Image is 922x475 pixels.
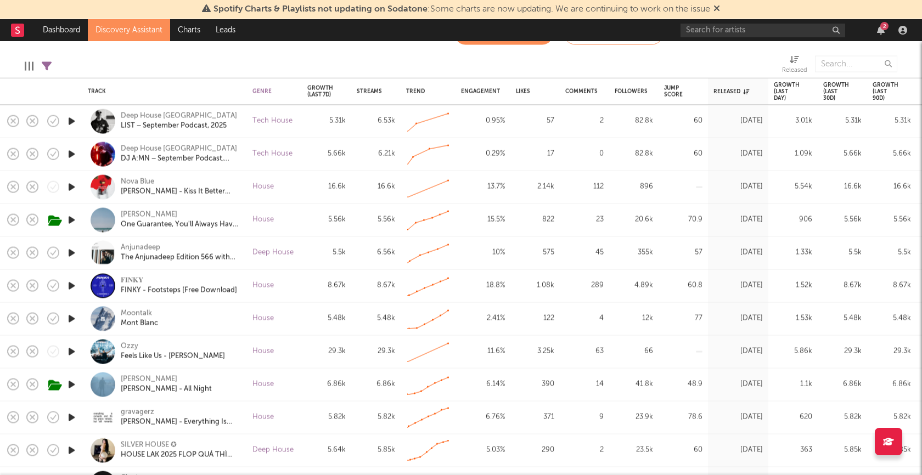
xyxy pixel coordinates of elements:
[713,378,763,391] div: [DATE]
[461,246,505,259] div: 10 %
[774,312,812,325] div: 1.53k
[357,213,395,227] div: 5.56k
[121,253,239,263] a: The Anjunadeep Edition 566 with Because of Art (Live at Explorations)
[461,345,505,358] div: 11.6 %
[873,246,911,259] div: 5.5k
[357,115,395,128] div: 6.53k
[664,148,702,161] div: 60
[565,148,604,161] div: 0
[565,115,604,128] div: 2
[877,26,885,35] button: 2
[461,279,505,292] div: 18.8 %
[121,417,239,427] a: [PERSON_NAME] - Everything Is Romantic ([PERSON_NAME] Remix)
[357,411,395,424] div: 5.82k
[516,213,554,227] div: 822
[516,88,538,95] div: Likes
[713,88,749,95] div: Released
[208,19,243,41] a: Leads
[664,312,702,325] div: 77
[252,279,274,292] div: House
[615,279,653,292] div: 4.89k
[213,5,710,14] span: : Some charts are now updating. We are continuing to work on the issue
[565,378,604,391] div: 14
[615,378,653,391] div: 41.8k
[664,85,686,98] div: Jump Score
[880,22,889,30] div: 2
[252,148,293,161] div: Tech House
[252,246,294,259] div: Deep House
[121,440,177,450] a: SILVER HOUSE ✪
[42,50,52,82] div: Filters(1 filter active)
[121,319,158,329] a: Mont Blanc
[713,213,763,227] div: [DATE]
[681,24,845,37] input: Search for artists
[873,279,911,292] div: 8.67k
[121,177,239,197] a: Nova Blue[PERSON_NAME] - Kiss It Better (Nova Blue x Lumine Remix)
[664,279,702,292] div: 60.8
[121,187,239,197] div: [PERSON_NAME] - Kiss It Better (Nova Blue x Lumine Remix)
[664,444,702,457] div: 60
[664,411,702,424] div: 78.6
[615,312,653,325] div: 12k
[252,444,294,457] div: Deep House
[357,279,395,292] div: 8.67k
[121,375,177,384] a: [PERSON_NAME]
[516,115,554,128] div: 57
[823,246,862,259] div: 5.5k
[252,312,274,325] div: House
[461,411,505,424] div: 6.76 %
[873,345,911,358] div: 29.3k
[516,345,554,358] div: 3.25k
[516,312,554,325] div: 122
[121,144,237,154] a: Deep House [GEOGRAPHIC_DATA]
[461,115,505,128] div: 0.95 %
[823,279,862,292] div: 8.67k
[357,88,382,95] div: Streams
[252,213,274,227] div: House
[664,246,702,259] div: 57
[713,345,763,358] div: [DATE]
[357,345,395,358] div: 29.3k
[252,115,293,128] div: Tech House
[873,411,911,424] div: 5.82k
[461,180,505,194] div: 13.7 %
[713,246,763,259] div: [DATE]
[121,352,225,361] div: Feels Like Us - [PERSON_NAME]
[461,378,505,391] div: 6.14 %
[823,180,862,194] div: 16.6k
[713,411,763,424] div: [DATE]
[565,345,604,358] div: 63
[307,85,333,98] div: Growth (last 7d)
[307,246,346,259] div: 5.5k
[823,82,849,101] div: Growth (last 30d)
[461,213,505,227] div: 15.5 %
[170,19,208,41] a: Charts
[565,411,604,424] div: 9
[461,148,505,161] div: 0.29 %
[121,243,160,253] a: Anjunadeep
[357,246,395,259] div: 6.56k
[307,213,346,227] div: 5.56k
[823,444,862,457] div: 5.85k
[565,246,604,259] div: 45
[815,56,897,72] input: Search...
[516,411,554,424] div: 371
[774,148,812,161] div: 1.09k
[823,312,862,325] div: 5.48k
[121,309,152,319] a: Moontalk
[615,345,653,358] div: 66
[774,82,800,101] div: Growth (last day)
[774,213,812,227] div: 906
[774,411,812,424] div: 620
[252,411,274,424] div: House
[823,378,862,391] div: 6.86k
[615,444,653,457] div: 23.5k
[774,180,812,194] div: 5.54k
[307,279,346,292] div: 8.67k
[121,154,239,164] a: DJ A:MN ‒ September Podcast, 2025
[252,378,274,391] div: House
[873,82,898,101] div: Growth (last 90d)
